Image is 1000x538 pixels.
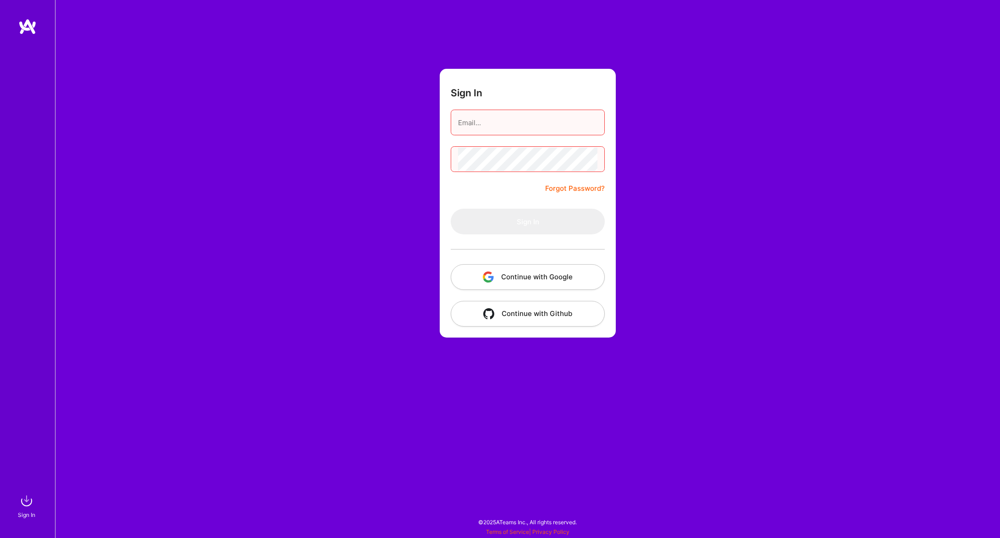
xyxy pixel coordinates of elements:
img: logo [18,18,37,35]
span: | [486,528,569,535]
h3: Sign In [451,87,482,99]
img: icon [483,272,494,283]
a: Privacy Policy [532,528,569,535]
div: Sign In [18,510,35,520]
button: Sign In [451,209,605,234]
div: © 2025 ATeams Inc., All rights reserved. [55,510,1000,533]
button: Continue with Github [451,301,605,327]
a: sign inSign In [19,492,36,520]
a: Terms of Service [486,528,529,535]
input: Email... [458,111,597,134]
button: Continue with Google [451,264,605,290]
img: sign in [17,492,36,510]
img: icon [483,308,494,319]
a: Forgot Password? [545,183,605,194]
